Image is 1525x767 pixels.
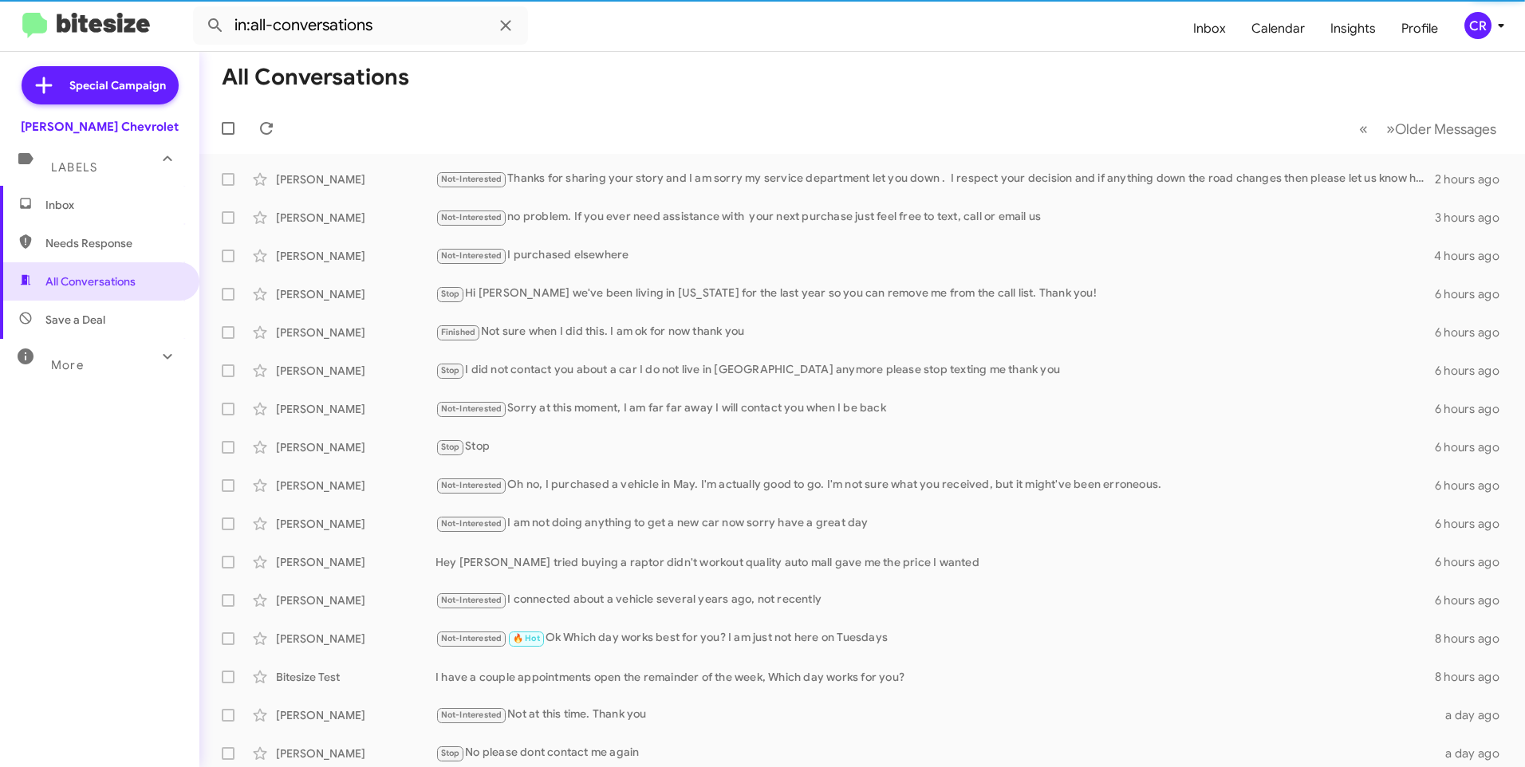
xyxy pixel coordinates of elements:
[435,323,1435,341] div: Not sure when I did this. I am ok for now thank you
[435,246,1434,265] div: I purchased elsewhere
[1435,478,1512,494] div: 6 hours ago
[441,327,476,337] span: Finished
[276,248,435,264] div: [PERSON_NAME]
[441,710,502,720] span: Not-Interested
[435,514,1435,533] div: I am not doing anything to get a new car now sorry have a great day
[1435,516,1512,532] div: 6 hours ago
[276,669,435,685] div: Bitesize Test
[435,438,1435,456] div: Stop
[1434,248,1512,264] div: 4 hours ago
[276,745,435,761] div: [PERSON_NAME]
[441,212,502,222] span: Not-Interested
[1435,592,1512,608] div: 6 hours ago
[276,401,435,417] div: [PERSON_NAME]
[276,363,435,379] div: [PERSON_NAME]
[441,633,502,643] span: Not-Interested
[1435,363,1512,379] div: 6 hours ago
[276,210,435,226] div: [PERSON_NAME]
[441,250,502,261] span: Not-Interested
[513,633,540,643] span: 🔥 Hot
[276,171,435,187] div: [PERSON_NAME]
[276,707,435,723] div: [PERSON_NAME]
[45,312,105,328] span: Save a Deal
[276,286,435,302] div: [PERSON_NAME]
[1435,554,1512,570] div: 6 hours ago
[441,403,502,414] span: Not-Interested
[435,208,1435,226] div: no problem. If you ever need assistance with your next purchase just feel free to text, call or e...
[435,706,1436,724] div: Not at this time. Thank you
[1435,669,1512,685] div: 8 hours ago
[1435,324,1512,340] div: 6 hours ago
[435,591,1435,609] div: I connected about a vehicle several years ago, not recently
[441,442,460,452] span: Stop
[441,595,502,605] span: Not-Interested
[21,119,179,135] div: [PERSON_NAME] Chevrolet
[69,77,166,93] span: Special Campaign
[435,476,1435,494] div: Oh no, I purchased a vehicle in May. I'm actually good to go. I'm not sure what you received, but...
[1318,6,1389,52] a: Insights
[193,6,528,45] input: Search
[441,480,502,490] span: Not-Interested
[1451,12,1507,39] button: CR
[1395,120,1496,138] span: Older Messages
[435,399,1435,418] div: Sorry at this moment, I am far far away I will contact you when I be back
[435,285,1435,303] div: Hi [PERSON_NAME] we've been living in [US_STATE] for the last year so you can remove me from the ...
[441,289,460,299] span: Stop
[51,160,97,175] span: Labels
[441,174,502,184] span: Not-Interested
[276,592,435,608] div: [PERSON_NAME]
[276,478,435,494] div: [PERSON_NAME]
[45,197,181,213] span: Inbox
[276,324,435,340] div: [PERSON_NAME]
[441,518,502,529] span: Not-Interested
[435,554,1435,570] div: Hey [PERSON_NAME] tried buying a raptor didn't workout quality auto mall gave me the price I wanted
[276,439,435,455] div: [PERSON_NAME]
[435,744,1436,762] div: No please dont contact me again
[441,365,460,376] span: Stop
[1436,745,1512,761] div: a day ago
[276,516,435,532] div: [PERSON_NAME]
[1435,286,1512,302] div: 6 hours ago
[1436,707,1512,723] div: a day ago
[435,361,1435,380] div: I did not contact you about a car I do not live in [GEOGRAPHIC_DATA] anymore please stop texting ...
[1377,112,1506,145] button: Next
[222,65,409,90] h1: All Conversations
[45,235,181,251] span: Needs Response
[22,66,179,104] a: Special Campaign
[45,273,136,289] span: All Conversations
[1389,6,1451,52] a: Profile
[441,748,460,758] span: Stop
[1239,6,1318,52] a: Calendar
[276,631,435,647] div: [PERSON_NAME]
[1435,401,1512,417] div: 6 hours ago
[51,358,84,372] span: More
[435,669,1435,685] div: I have a couple appointments open the remainder of the week, Which day works for you?
[435,629,1435,647] div: Ok Which day works best for you? I am just not here on Tuesdays
[1386,119,1395,139] span: »
[1359,119,1368,139] span: «
[1435,171,1512,187] div: 2 hours ago
[1180,6,1239,52] a: Inbox
[1350,112,1377,145] button: Previous
[435,170,1435,188] div: Thanks for sharing your story and I am sorry my service department let you down . I respect your ...
[1464,12,1492,39] div: CR
[1435,439,1512,455] div: 6 hours ago
[1435,631,1512,647] div: 8 hours ago
[1435,210,1512,226] div: 3 hours ago
[1350,112,1506,145] nav: Page navigation example
[276,554,435,570] div: [PERSON_NAME]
